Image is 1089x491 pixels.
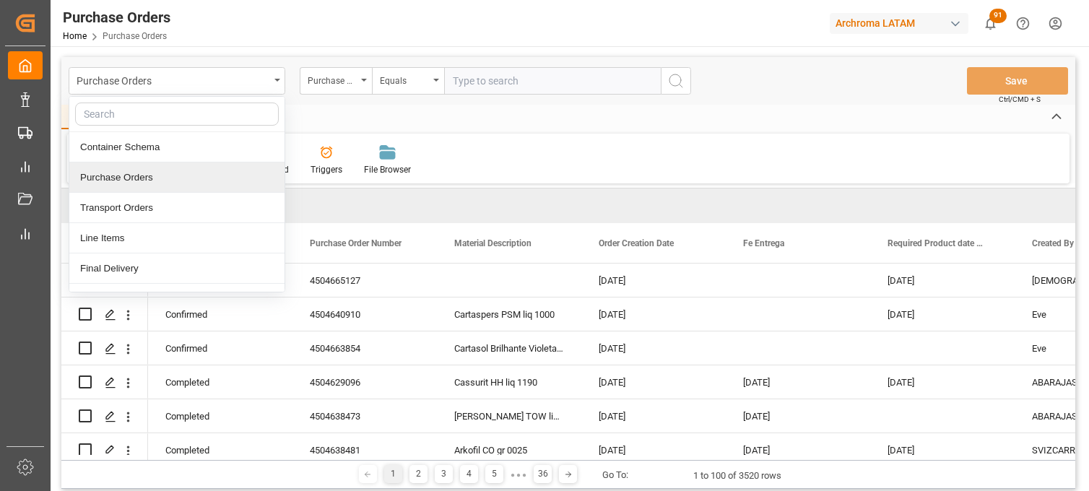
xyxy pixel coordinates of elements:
div: [DATE] [870,365,1015,399]
div: Press SPACE to select this row. [61,264,148,297]
div: File Browser [364,163,411,176]
div: Confirmed [148,297,292,331]
div: 3 [435,465,453,483]
div: 4504638481 [292,433,437,466]
div: [DATE] [726,399,870,433]
div: Cassurit HH liq 1190 [437,365,581,399]
div: 4504663854 [292,331,437,365]
div: [DATE] [581,297,726,331]
div: [DATE] [581,433,726,466]
div: 1 to 100 of 3520 rows [693,469,781,483]
div: Completed [148,433,292,466]
div: Final Delivery [69,253,285,284]
div: Triggers [311,163,342,176]
div: Press SPACE to select this row. [61,433,148,467]
div: Completed [148,365,292,399]
div: [DATE] [870,297,1015,331]
button: close menu [69,67,285,95]
div: 4504640910 [292,297,437,331]
div: [DATE] [870,264,1015,297]
div: ● ● ● [511,469,526,480]
div: Press SPACE to select this row. [61,365,148,399]
input: Search [75,103,279,126]
button: show 91 new notifications [974,7,1007,40]
span: Purchase Order Number [310,238,402,248]
input: Type to search [444,67,661,95]
div: Equals [380,71,429,87]
div: Transport Orders [69,193,285,223]
div: Cartasol Brilhante Violeta 5BFN liq 0100 [437,331,581,365]
span: Ctrl/CMD + S [999,94,1041,105]
div: [DATE] [581,331,726,365]
div: Purchase Orders [77,71,269,89]
div: 36 [534,465,552,483]
div: Purchase Orders [69,162,285,193]
span: Order Creation Date [599,238,674,248]
div: Press SPACE to select this row. [61,297,148,331]
button: open menu [300,67,372,95]
div: 4504629096 [292,365,437,399]
button: Archroma LATAM [830,9,974,37]
button: search button [661,67,691,95]
div: Cartaspers PSM liq 1000 [437,297,581,331]
div: Line Items [69,223,285,253]
div: [DATE] [581,264,726,297]
div: Purchase Order Number [308,71,357,87]
div: Confirmed [148,331,292,365]
div: [DATE] [726,433,870,466]
div: [DATE] [870,433,1015,466]
div: Container Schema [69,132,285,162]
div: 4504665127 [292,264,437,297]
div: Archroma LATAM [830,13,968,34]
div: 4 [460,465,478,483]
button: open menu [372,67,444,95]
button: Save [967,67,1068,95]
div: [DATE] [581,399,726,433]
div: Press SPACE to select this row. [61,331,148,365]
div: Go To: [602,468,628,482]
span: Material Description [454,238,532,248]
div: Additionals [69,284,285,314]
span: 91 [989,9,1007,23]
div: 4504638473 [292,399,437,433]
div: Purchase Orders [63,6,170,28]
div: [PERSON_NAME] TOW liq c 1050 [437,399,581,433]
span: Fe Entrega [743,238,784,248]
div: Completed [148,399,292,433]
a: Home [63,31,87,41]
div: Arkofil CO gr 0025 [437,433,581,466]
span: Required Product date (AB) [888,238,984,248]
div: 5 [485,465,503,483]
div: 1 [384,465,402,483]
button: Help Center [1007,7,1039,40]
div: Home [61,105,110,129]
div: 2 [409,465,428,483]
div: [DATE] [726,365,870,399]
div: [DATE] [581,365,726,399]
div: Press SPACE to select this row. [61,399,148,433]
span: Created By [1032,238,1074,248]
